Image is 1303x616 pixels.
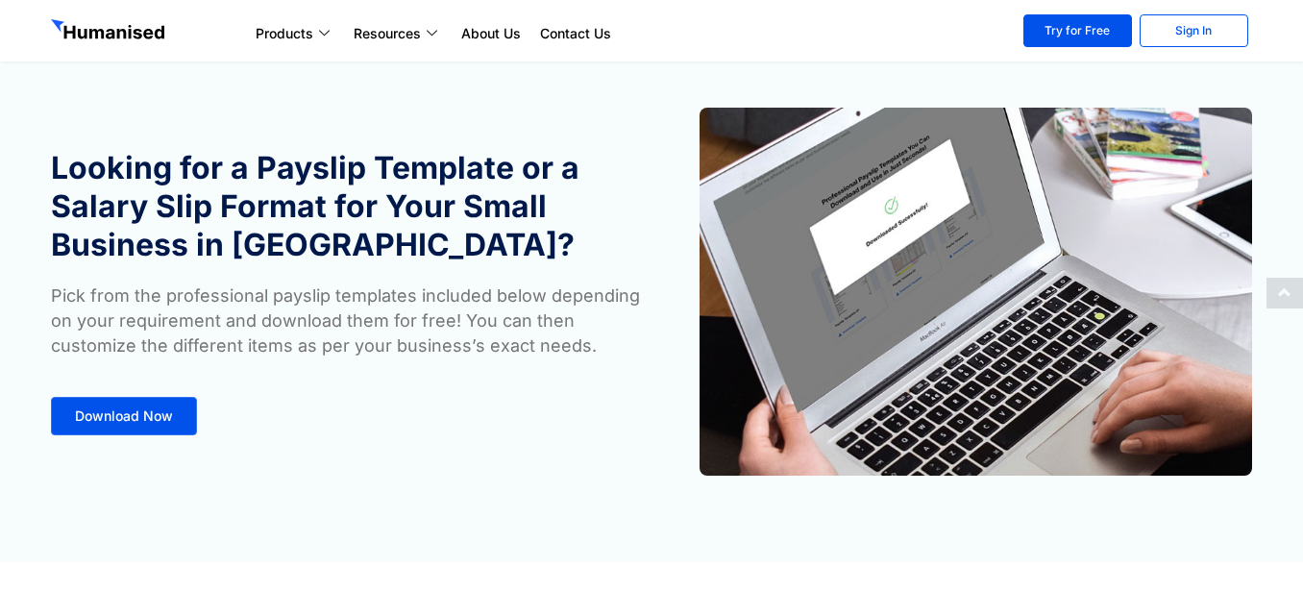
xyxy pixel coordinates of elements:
[51,397,197,435] a: Download Now
[452,22,530,45] a: About Us
[1023,14,1132,47] a: Try for Free
[530,22,621,45] a: Contact Us
[75,409,173,423] span: Download Now
[51,19,168,44] img: GetHumanised Logo
[246,22,344,45] a: Products
[51,283,642,358] p: Pick from the professional payslip templates included below depending on your requirement and dow...
[344,22,452,45] a: Resources
[1140,14,1248,47] a: Sign In
[51,149,642,264] h1: Looking for a Payslip Template or a Salary Slip Format for Your Small Business in [GEOGRAPHIC_DATA]?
